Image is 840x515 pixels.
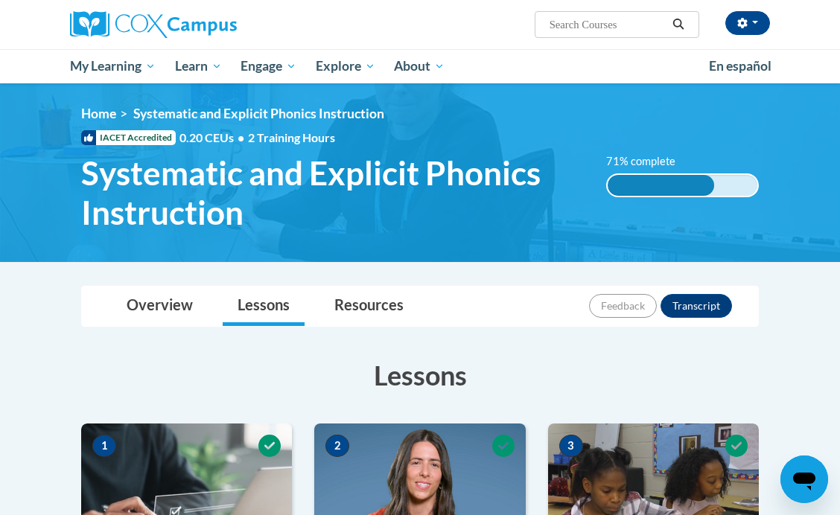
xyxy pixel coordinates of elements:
[238,130,244,144] span: •
[316,57,375,75] span: Explore
[248,130,335,144] span: 2 Training Hours
[179,129,248,146] span: 0.20 CEUs
[70,11,288,38] a: Cox Campus
[319,287,419,326] a: Resources
[81,153,584,232] span: Systematic and Explicit Phonics Instruction
[589,294,657,318] button: Feedback
[699,51,781,82] a: En español
[667,16,690,33] button: Search
[606,153,692,170] label: 71% complete
[325,435,349,457] span: 2
[548,16,667,33] input: Search Courses
[709,58,771,74] span: En español
[559,435,583,457] span: 3
[223,287,305,326] a: Lessons
[165,49,232,83] a: Learn
[60,49,165,83] a: My Learning
[92,435,116,457] span: 1
[725,11,770,35] button: Account Settings
[231,49,306,83] a: Engage
[81,356,759,394] h3: Lessons
[661,294,732,318] button: Transcript
[81,106,116,121] a: Home
[306,49,385,83] a: Explore
[394,57,445,75] span: About
[175,57,222,75] span: Learn
[241,57,296,75] span: Engage
[780,455,828,503] iframe: Button to launch messaging window
[112,287,208,326] a: Overview
[608,175,714,196] div: 71% complete
[70,11,237,38] img: Cox Campus
[385,49,455,83] a: About
[133,106,384,121] span: Systematic and Explicit Phonics Instruction
[70,57,156,75] span: My Learning
[81,130,176,145] span: IACET Accredited
[59,49,781,83] div: Main menu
